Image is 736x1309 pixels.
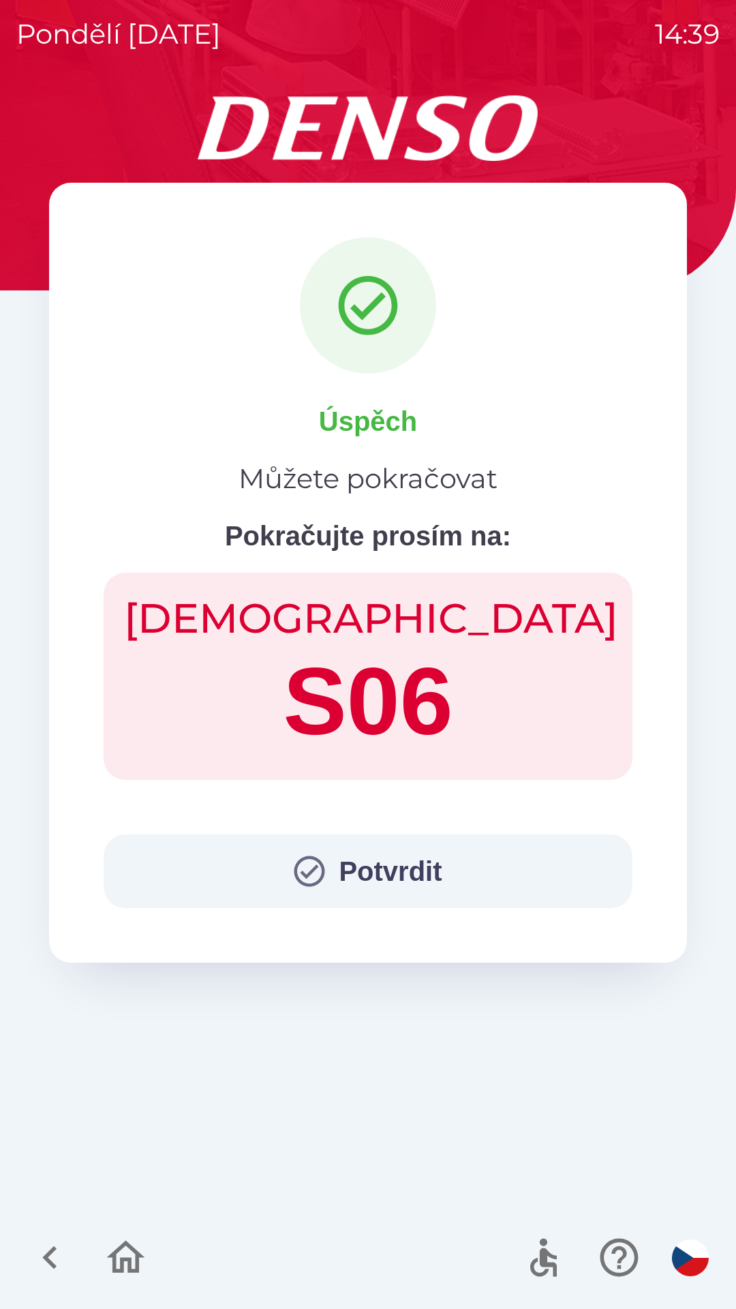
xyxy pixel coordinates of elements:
[239,458,497,499] p: Můžete pokračovat
[16,14,221,55] p: pondělí [DATE]
[672,1239,709,1276] img: cs flag
[319,401,418,442] p: Úspěch
[104,834,632,908] button: Potvrdit
[49,95,687,161] img: Logo
[124,644,612,759] h1: S06
[124,593,612,644] h2: [DEMOGRAPHIC_DATA]
[225,515,511,556] p: Pokračujte prosím na:
[655,14,720,55] p: 14:39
